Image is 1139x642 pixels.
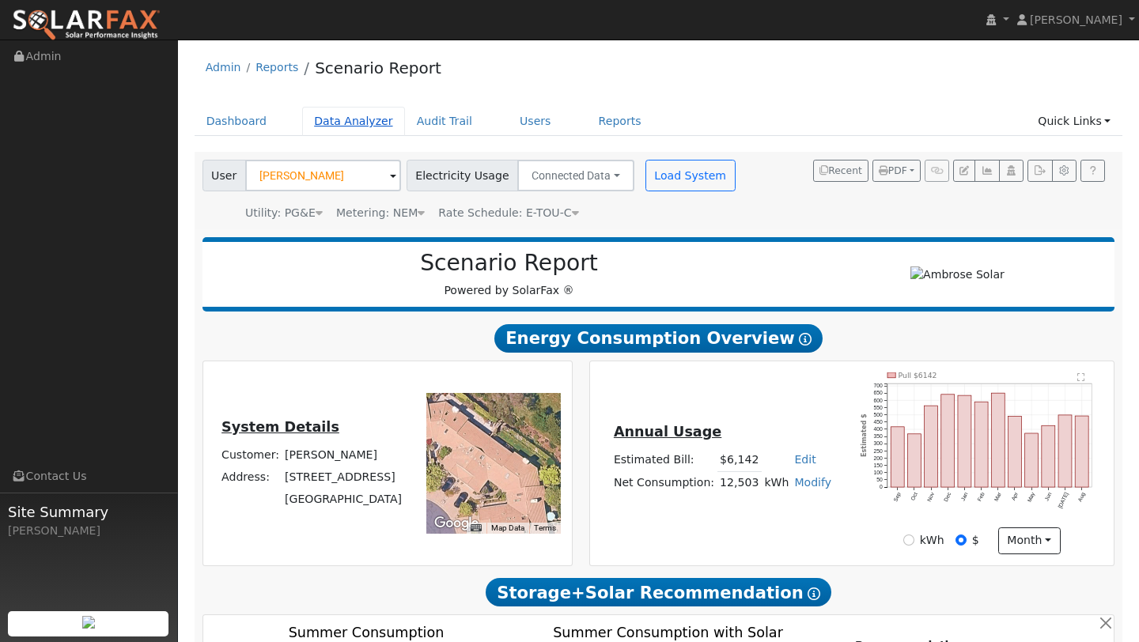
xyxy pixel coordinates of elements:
[1044,492,1053,502] text: Jun
[873,455,883,461] text: 200
[255,61,298,74] a: Reports
[872,160,921,182] button: PDF
[907,434,921,487] rect: onclick=""
[8,501,169,523] span: Site Summary
[202,160,246,191] span: User
[903,534,914,546] input: kWh
[282,489,405,511] td: [GEOGRAPHIC_DATA]
[1010,491,1020,502] text: Apr
[491,523,524,534] button: Map Data
[210,250,808,299] div: Powered by SolarFax ®
[899,371,937,380] text: Pull $6142
[891,427,904,487] rect: onclick=""
[873,390,883,395] text: 650
[219,444,282,466] td: Customer:
[1025,433,1039,487] rect: onclick=""
[336,205,425,221] div: Metering: NEM
[873,433,883,439] text: 350
[910,492,918,502] text: Oct
[1077,492,1087,504] text: Aug
[1075,416,1088,487] rect: onclick=""
[206,61,241,74] a: Admin
[873,412,883,417] text: 500
[407,160,518,191] span: Electricity Usage
[892,492,902,504] text: Sep
[958,395,971,487] rect: onclick=""
[999,160,1024,182] button: Login As
[1052,160,1077,182] button: Settings
[873,463,883,468] text: 150
[873,398,883,403] text: 600
[1058,415,1072,487] rect: onclick=""
[430,513,482,534] img: Google
[245,205,323,221] div: Utility: PG&E
[794,453,815,466] a: Edit
[873,426,883,432] text: 400
[943,491,952,502] text: Dec
[1027,160,1052,182] button: Export Interval Data
[794,476,831,489] a: Modify
[611,471,717,494] td: Net Consumption:
[1026,107,1122,136] a: Quick Links
[880,484,883,489] text: 0
[517,160,634,191] button: Connected Data
[614,424,721,440] u: Annual Usage
[405,107,484,136] a: Audit Trail
[976,492,985,503] text: Feb
[82,616,95,629] img: retrieve
[717,449,762,472] td: $6,142
[282,444,405,466] td: [PERSON_NAME]
[12,9,161,42] img: SolarFax
[873,448,883,454] text: 250
[960,492,969,502] text: Jan
[315,59,441,77] a: Scenario Report
[762,471,792,494] td: kWh
[645,160,736,191] button: Load System
[873,419,883,425] text: 450
[873,470,883,475] text: 100
[925,406,938,487] rect: onclick=""
[611,449,717,472] td: Estimated Bill:
[998,527,1061,554] button: month
[1027,491,1037,504] text: May
[808,587,820,600] i: Show Help
[219,466,282,488] td: Address:
[195,107,279,136] a: Dashboard
[1030,13,1122,26] span: [PERSON_NAME]
[799,333,812,346] i: Show Help
[438,206,578,219] span: Alias: HETOUC
[926,491,936,502] text: Nov
[860,414,868,457] text: Estimated $
[876,477,883,482] text: 50
[534,523,556,532] a: Terms (opens in new tab)
[941,395,955,487] rect: onclick=""
[471,523,482,534] button: Keyboard shortcuts
[1008,417,1022,488] rect: onclick=""
[974,402,988,487] rect: onclick=""
[910,266,1005,283] img: Ambrose Solar
[953,160,975,182] button: Edit User
[717,471,762,494] td: 12,503
[1057,492,1069,510] text: [DATE]
[587,107,653,136] a: Reports
[430,513,482,534] a: Open this area in Google Maps (opens a new window)
[486,578,831,606] span: Storage+Solar Recommendation
[955,534,967,546] input: $
[218,250,800,277] h2: Scenario Report
[873,405,883,410] text: 550
[873,383,883,388] text: 700
[993,491,1003,502] text: Mar
[813,160,868,182] button: Recent
[221,419,339,435] u: System Details
[1077,372,1085,382] text: 
[8,523,169,539] div: [PERSON_NAME]
[494,324,822,353] span: Energy Consumption Overview
[873,441,883,447] text: 300
[974,160,999,182] button: Multi-Series Graph
[920,532,944,549] label: kWh
[879,165,907,176] span: PDF
[1042,425,1055,487] rect: onclick=""
[508,107,563,136] a: Users
[553,625,783,641] text: Summer Consumption with Solar
[972,532,979,549] label: $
